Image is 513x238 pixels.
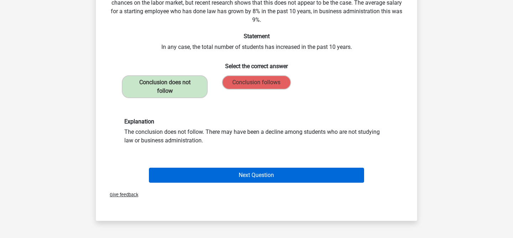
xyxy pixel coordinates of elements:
[124,118,389,125] h6: Explanation
[104,192,138,197] span: Give feedback
[149,168,364,183] button: Next Question
[222,75,291,90] label: Conclusion follows
[107,33,406,40] h6: Statement
[122,75,208,98] label: Conclusion does not follow
[107,57,406,70] h6: Select the correct answer
[119,118,394,145] div: The conclusion does not follow. There may have been a decline among students who are not studying...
